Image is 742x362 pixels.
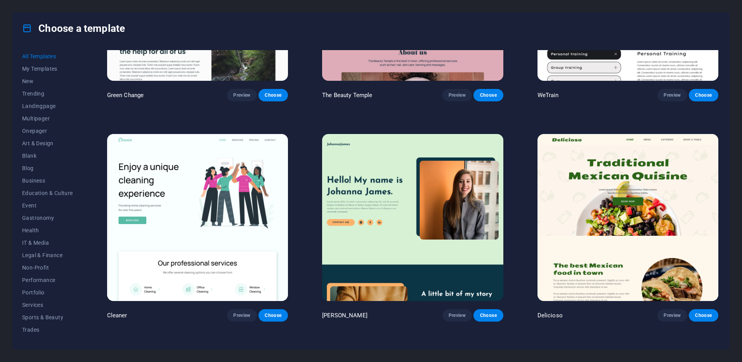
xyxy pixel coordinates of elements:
[22,240,73,246] span: IT & Media
[22,137,73,150] button: Art & Design
[322,134,503,301] img: Johanna James
[22,274,73,286] button: Performance
[689,89,718,101] button: Choose
[227,309,257,322] button: Preview
[22,174,73,187] button: Business
[22,50,73,63] button: All Templates
[107,91,144,99] p: Green Change
[22,286,73,299] button: Portfolio
[22,324,73,336] button: Trades
[22,87,73,100] button: Trending
[442,309,472,322] button: Preview
[233,92,250,98] span: Preview
[657,309,687,322] button: Preview
[664,312,681,318] span: Preview
[442,89,472,101] button: Preview
[22,112,73,125] button: Multipager
[22,212,73,224] button: Gastronomy
[449,312,466,318] span: Preview
[258,89,288,101] button: Choose
[695,312,712,318] span: Choose
[22,22,125,35] h4: Choose a template
[22,150,73,162] button: Blank
[22,100,73,112] button: Landingpage
[22,265,73,271] span: Non-Profit
[22,190,73,196] span: Education & Culture
[22,66,73,72] span: My Templates
[22,311,73,324] button: Sports & Beauty
[480,312,497,318] span: Choose
[322,312,368,319] p: [PERSON_NAME]
[22,187,73,199] button: Education & Culture
[22,128,73,134] span: Onepager
[22,162,73,174] button: Blog
[22,277,73,283] span: Performance
[322,91,372,99] p: The Beauty Temple
[22,78,73,84] span: New
[22,202,73,209] span: Event
[22,153,73,159] span: Blank
[258,309,288,322] button: Choose
[689,309,718,322] button: Choose
[22,336,73,348] button: Travel
[537,312,563,319] p: Delicioso
[22,299,73,311] button: Services
[107,134,288,301] img: Cleaner
[473,89,503,101] button: Choose
[22,327,73,333] span: Trades
[22,140,73,146] span: Art & Design
[22,53,73,59] span: All Templates
[265,312,282,318] span: Choose
[473,309,503,322] button: Choose
[22,224,73,237] button: Health
[664,92,681,98] span: Preview
[227,89,257,101] button: Preview
[233,312,250,318] span: Preview
[22,302,73,308] span: Services
[657,89,687,101] button: Preview
[107,312,127,319] p: Cleaner
[537,91,559,99] p: WeTrain
[22,339,73,345] span: Travel
[449,92,466,98] span: Preview
[265,92,282,98] span: Choose
[537,134,718,301] img: Delicioso
[22,237,73,249] button: IT & Media
[22,63,73,75] button: My Templates
[22,249,73,261] button: Legal & Finance
[22,125,73,137] button: Onepager
[480,92,497,98] span: Choose
[22,314,73,320] span: Sports & Beauty
[22,199,73,212] button: Event
[22,103,73,109] span: Landingpage
[22,227,73,233] span: Health
[22,165,73,171] span: Blog
[22,289,73,296] span: Portfolio
[695,92,712,98] span: Choose
[22,115,73,122] span: Multipager
[22,90,73,97] span: Trending
[22,261,73,274] button: Non-Profit
[22,178,73,184] span: Business
[22,252,73,258] span: Legal & Finance
[22,75,73,87] button: New
[22,215,73,221] span: Gastronomy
